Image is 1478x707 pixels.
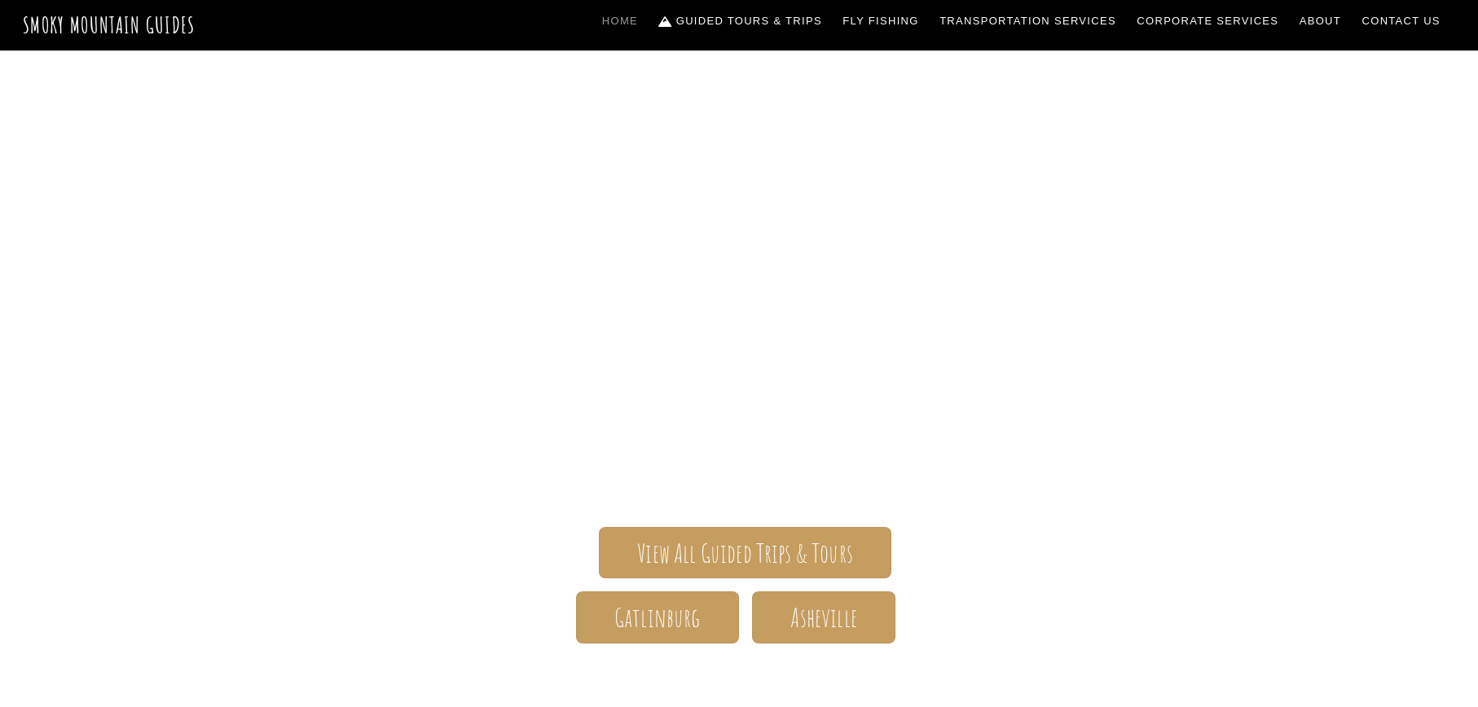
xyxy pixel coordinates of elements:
span: Gatlinburg [614,609,701,626]
span: The ONLY one-stop, full Service Guide Company for the Gatlinburg and [GEOGRAPHIC_DATA] side of th... [266,353,1212,479]
a: Home [596,4,644,38]
span: View All Guided Trips & Tours [637,545,853,562]
span: Smoky Mountain Guides [266,272,1212,353]
a: Gatlinburg [576,591,739,643]
a: View All Guided Trips & Tours [599,527,891,578]
span: Asheville [790,609,856,626]
a: Transportation Services [933,4,1122,38]
a: Fly Fishing [837,4,926,38]
a: Guided Tours & Trips [653,4,829,38]
a: Contact Us [1356,4,1447,38]
a: Corporate Services [1131,4,1286,38]
a: About [1293,4,1348,38]
a: Asheville [752,591,895,643]
a: Smoky Mountain Guides [23,11,196,38]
